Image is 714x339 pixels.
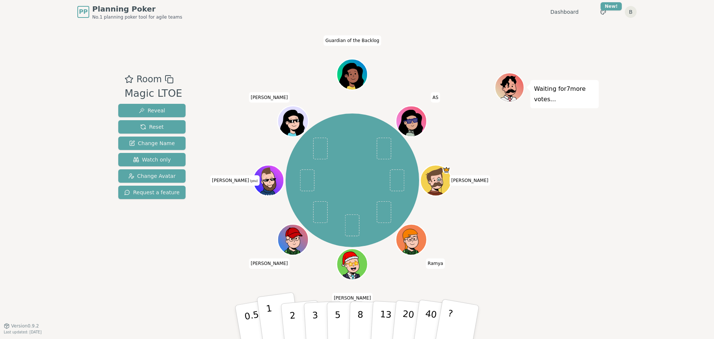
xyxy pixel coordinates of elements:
[550,8,579,16] a: Dashboard
[92,14,182,20] span: No.1 planning poker tool for agile teams
[596,5,610,19] button: New!
[79,7,87,16] span: PP
[249,92,290,103] span: Click to change your name
[443,166,451,174] span: Jake is the host
[139,107,165,114] span: Reveal
[426,258,445,269] span: Click to change your name
[140,123,164,131] span: Reset
[92,4,182,14] span: Planning Poker
[601,2,622,10] div: New!
[4,330,42,334] span: Last updated: [DATE]
[249,179,258,183] span: (you)
[118,137,186,150] button: Change Name
[4,323,39,329] button: Version0.9.2
[118,120,186,134] button: Reset
[118,104,186,117] button: Reveal
[77,4,182,20] a: PPPlanning PokerNo.1 planning poker tool for agile teams
[210,175,260,186] span: Click to change your name
[133,156,171,163] span: Watch only
[124,189,180,196] span: Request a feature
[534,84,595,105] p: Waiting for 7 more votes...
[125,73,134,86] button: Add as favourite
[431,92,440,103] span: Click to change your name
[324,35,381,46] span: Click to change your name
[129,140,175,147] span: Change Name
[254,166,283,195] button: Click to change your avatar
[118,169,186,183] button: Change Avatar
[128,172,176,180] span: Change Avatar
[136,73,162,86] span: Room
[118,186,186,199] button: Request a feature
[125,86,182,101] div: Magic LTOE
[249,258,290,269] span: Click to change your name
[118,153,186,166] button: Watch only
[332,293,373,303] span: Click to change your name
[625,6,637,18] button: B
[450,175,491,186] span: Click to change your name
[11,323,39,329] span: Version 0.9.2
